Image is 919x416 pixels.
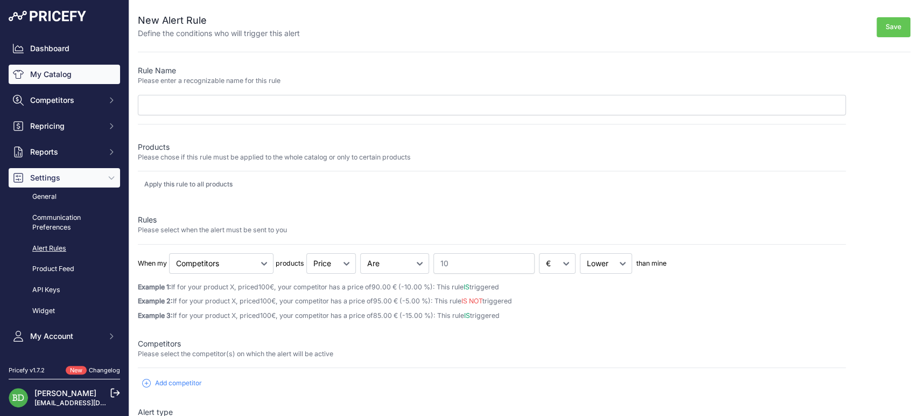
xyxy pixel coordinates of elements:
[9,11,86,22] img: Pricefy Logo
[30,147,101,157] span: Reports
[138,76,846,86] p: Please enter a recognizable name for this rule
[138,377,206,390] button: Add competitor
[461,297,482,305] span: IS NOT
[138,311,846,321] p: If for your product X, priced €, your competitor has a price of : This rule triggered
[66,366,87,375] span: New
[373,311,433,320] span: 85.00 € (-15.00 %)
[138,296,846,307] p: If for your product X, priced €, your competitor has a price of : This rule triggered
[155,379,202,387] span: Add competitor
[138,142,846,152] p: Products
[30,172,101,183] span: Settings
[9,209,120,237] a: Communication Preferences
[9,116,120,136] button: Repricing
[9,302,120,321] a: Widget
[30,331,101,342] span: My Account
[34,399,147,407] a: [EMAIL_ADDRESS][DOMAIN_NAME]
[260,311,271,320] span: 100
[464,283,469,291] span: IS
[9,327,120,346] button: My Account
[138,65,846,76] p: Rule Name
[138,13,300,28] h2: New Alert Rule
[876,17,910,37] button: Save
[464,311,470,320] span: IS
[9,168,120,188] button: Settings
[373,297,431,305] span: 95.00 € (-5.00 %)
[9,366,45,375] div: Pricefy v1.7.2
[138,311,173,320] strong: Example 3:
[138,28,300,39] p: Define the conditions who will trigger this alert
[9,281,120,300] a: API Keys
[138,349,846,359] p: Please select the competitor(s) on which the alert will be active
[138,225,846,235] p: Please select when the alert must be sent to you
[89,366,120,374] a: Changelog
[138,338,846,349] p: Competitors
[138,259,167,269] p: When my
[138,283,171,291] strong: Example 1:
[260,297,271,305] span: 100
[144,180,233,189] p: Apply this rule to all products
[138,214,846,225] p: Rules
[276,259,304,269] p: products
[9,91,120,110] button: Competitors
[9,188,120,206] a: General
[30,95,101,106] span: Competitors
[371,283,433,291] span: 90.00 € (-10.00 %)
[9,39,120,58] a: Dashboard
[9,260,120,279] a: Product Feed
[30,121,101,131] span: Repricing
[138,282,846,293] p: If for your product X, priced €, your competitor has a price of : This rule triggered
[9,239,120,258] a: Alert Rules
[9,65,120,84] a: My Catalog
[34,389,96,398] a: [PERSON_NAME]
[258,283,270,291] span: 100
[636,259,667,269] p: than mine
[9,142,120,162] button: Reports
[138,152,846,163] p: Please chose if this rule must be applied to the whole catalog or only to certain products
[138,297,173,305] strong: Example 2:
